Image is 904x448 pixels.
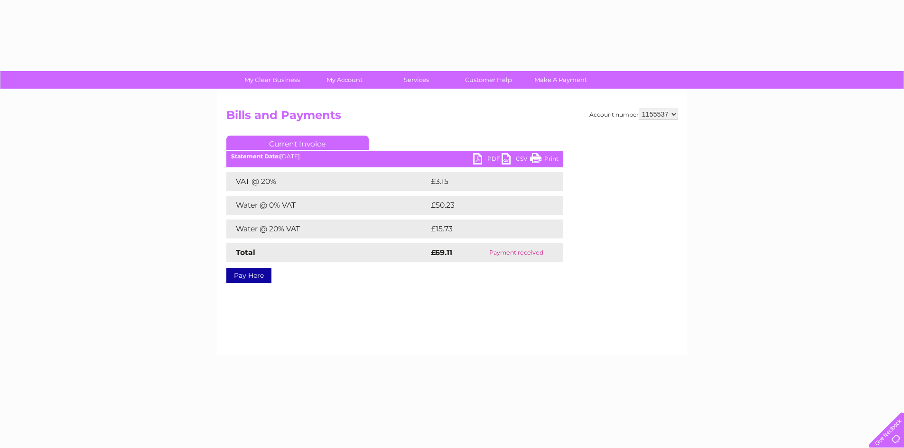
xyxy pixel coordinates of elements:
[231,153,280,160] b: Statement Date:
[377,71,456,89] a: Services
[305,71,383,89] a: My Account
[226,153,563,160] div: [DATE]
[470,243,563,262] td: Payment received
[226,268,271,283] a: Pay Here
[530,153,559,167] a: Print
[431,248,452,257] strong: £69.11
[226,172,429,191] td: VAT @ 20%
[589,109,678,120] div: Account number
[502,153,530,167] a: CSV
[226,219,429,238] td: Water @ 20% VAT
[473,153,502,167] a: PDF
[226,196,429,215] td: Water @ 0% VAT
[449,71,528,89] a: Customer Help
[226,136,369,150] a: Current Invoice
[429,172,540,191] td: £3.15
[429,196,544,215] td: £50.23
[429,219,543,238] td: £15.73
[226,109,678,127] h2: Bills and Payments
[236,248,255,257] strong: Total
[233,71,311,89] a: My Clear Business
[522,71,600,89] a: Make A Payment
